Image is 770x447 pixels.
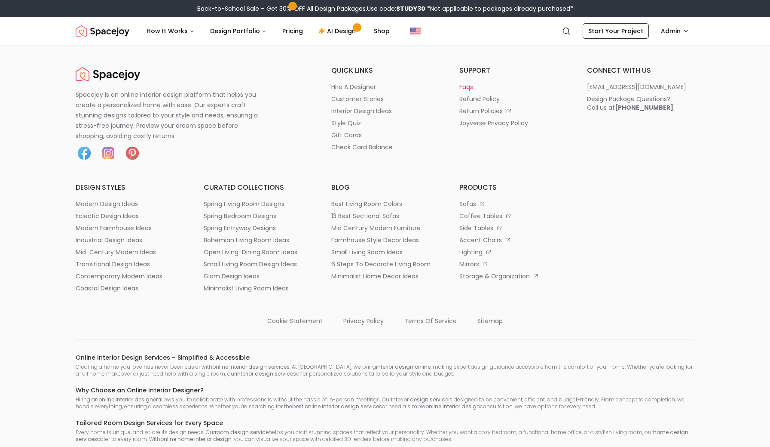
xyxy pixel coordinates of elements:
[404,313,457,325] a: terms of service
[459,236,567,244] a: accent chairs
[331,236,419,244] p: farmhouse style decor ideas
[76,284,138,293] p: coastal design ideas
[331,143,439,151] a: check card balance
[76,260,183,268] a: transitional design ideas
[76,22,129,40] img: Spacejoy Logo
[76,429,688,443] strong: home design services
[331,131,362,139] p: gift cards
[477,313,503,325] a: sitemap
[76,145,93,162] img: Facebook icon
[76,22,129,40] a: Spacejoy
[331,107,439,115] a: interior design ideas
[76,429,694,443] p: Every home is unique, and so are its design needs. Our helps you craft stunning spaces that refle...
[331,95,384,103] p: customer stories
[331,248,403,256] p: small living room ideas
[425,403,480,410] strong: online interior design
[459,65,567,76] h6: support
[425,4,573,13] span: *Not applicable to packages already purchased*
[367,4,425,13] span: Use code:
[343,317,384,325] p: privacy policy
[204,260,311,268] a: small living room design ideas
[587,83,686,91] p: [EMAIL_ADDRESS][DOMAIN_NAME]
[197,4,573,13] div: Back-to-School Sale – Get 30% OFF All Design Packages.
[396,4,425,13] b: STUDY30
[100,145,117,162] img: Instagram icon
[204,272,260,281] p: glam design ideas
[331,107,392,115] p: interior design ideas
[76,364,694,377] p: Creating a home you love has never been easier with . At [GEOGRAPHIC_DATA], we bring , making exp...
[275,22,310,40] a: Pricing
[267,313,323,325] a: cookie statement
[331,200,402,208] p: best living room colors
[76,200,183,208] a: modern design ideas
[459,119,528,127] p: joyverse privacy policy
[204,200,284,208] p: spring living room designs
[204,272,311,281] a: glam design ideas
[459,224,493,232] p: side tables
[459,248,483,256] p: lighting
[343,313,384,325] a: privacy policy
[215,429,269,436] strong: room design service
[331,131,439,139] a: gift cards
[331,224,421,232] p: mid century modern furniture
[459,200,567,208] a: sofas
[367,22,397,40] a: Shop
[459,95,567,103] a: refund policy
[204,260,297,268] p: small living room design ideas
[331,83,376,91] p: hire a designer
[204,248,297,256] p: open living-dining room ideas
[459,212,567,220] a: coffee tables
[76,260,150,268] p: transitional design ideas
[292,403,382,410] strong: best online interior design services
[204,236,289,244] p: bohemian living room ideas
[331,83,439,91] a: hire a designer
[459,260,479,268] p: mirrors
[656,23,694,39] button: Admin
[331,212,399,220] p: 13 best sectional sofas
[140,22,202,40] button: How It Works
[331,224,439,232] a: mid century modern furniture
[331,119,439,127] a: style quiz
[212,363,290,370] strong: online interior design services
[98,396,158,403] strong: online interior designer
[331,248,439,256] a: small living room ideas
[459,212,502,220] p: coffee tables
[331,212,439,220] a: 13 best sectional sofas
[204,182,311,193] h6: curated collections
[459,119,567,127] a: joyverse privacy policy
[615,103,673,112] b: [PHONE_NUMBER]
[376,363,431,370] strong: interior design online
[76,182,183,193] h6: design styles
[267,317,323,325] p: cookie statement
[76,224,183,232] a: modern farmhouse ideas
[331,182,439,193] h6: blog
[587,83,694,91] a: [EMAIL_ADDRESS][DOMAIN_NAME]
[76,419,694,427] h6: Tailored Room Design Services for Every Space
[331,143,393,151] p: check card balance
[76,248,156,256] p: mid-century modern ideas
[459,182,567,193] h6: products
[204,200,311,208] a: spring living room designs
[331,272,419,281] p: minimalist home decor ideas
[587,95,694,112] a: Design Package Questions?Call us at[PHONE_NUMBER]
[204,284,289,293] p: minimalist living room ideas
[459,83,567,91] a: faqs
[76,236,183,244] a: industrial design ideas
[587,95,673,112] div: Design Package Questions? Call us at
[76,396,694,410] p: Hiring an allows you to collaborate with professionals without the hassle of in-person meetings. ...
[124,145,141,162] a: Pinterest icon
[236,370,296,377] strong: interior design services
[331,260,439,268] a: 6 steps to decorate living room
[331,65,439,76] h6: quick links
[331,236,439,244] a: farmhouse style decor ideas
[459,95,500,103] p: refund policy
[459,224,567,232] a: side tables
[140,22,397,40] nav: Main
[76,65,140,83] a: Spacejoy
[203,22,274,40] button: Design Portfolio
[312,22,365,40] a: AI Design
[459,107,503,115] p: return policies
[583,23,649,39] a: Start Your Project
[76,272,183,281] a: contemporary modern ideas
